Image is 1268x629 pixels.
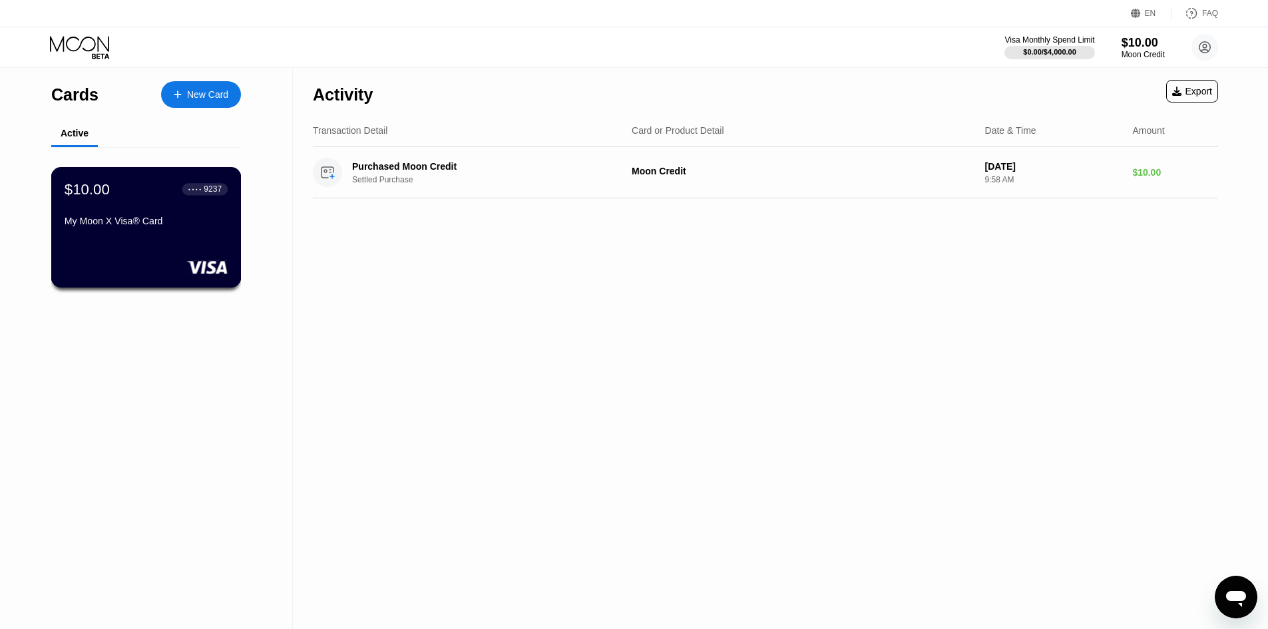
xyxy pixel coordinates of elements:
div: $10.00 [1122,36,1165,50]
div: Active [61,128,89,138]
div: EN [1131,7,1171,20]
div: $0.00 / $4,000.00 [1023,48,1076,56]
div: FAQ [1202,9,1218,18]
div: Card or Product Detail [632,125,724,136]
div: [DATE] [985,161,1122,172]
div: New Card [161,81,241,108]
div: 9237 [204,184,222,194]
div: $10.00Moon Credit [1122,36,1165,59]
div: Moon Credit [1122,50,1165,59]
div: $10.00● ● ● ●9237My Moon X Visa® Card [52,168,240,287]
div: $10.00 [65,180,110,198]
div: Export [1172,86,1212,97]
div: My Moon X Visa® Card [65,216,228,226]
div: Purchased Moon Credit [352,161,610,172]
div: Visa Monthly Spend Limit [1004,35,1094,45]
div: Activity [313,85,373,105]
div: $10.00 [1132,167,1218,178]
div: Transaction Detail [313,125,387,136]
div: Settled Purchase [352,175,630,184]
div: FAQ [1171,7,1218,20]
div: Cards [51,85,99,105]
div: EN [1145,9,1156,18]
iframe: Nút để khởi chạy cửa sổ nhắn tin [1215,576,1257,618]
div: Visa Monthly Spend Limit$0.00/$4,000.00 [1004,35,1094,59]
div: Moon Credit [632,166,974,176]
div: ● ● ● ● [188,187,202,191]
div: Export [1166,80,1218,103]
div: Amount [1132,125,1164,136]
div: New Card [187,89,228,101]
div: Date & Time [985,125,1036,136]
div: Purchased Moon CreditSettled PurchaseMoon Credit[DATE]9:58 AM$10.00 [313,147,1218,198]
div: 9:58 AM [985,175,1122,184]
